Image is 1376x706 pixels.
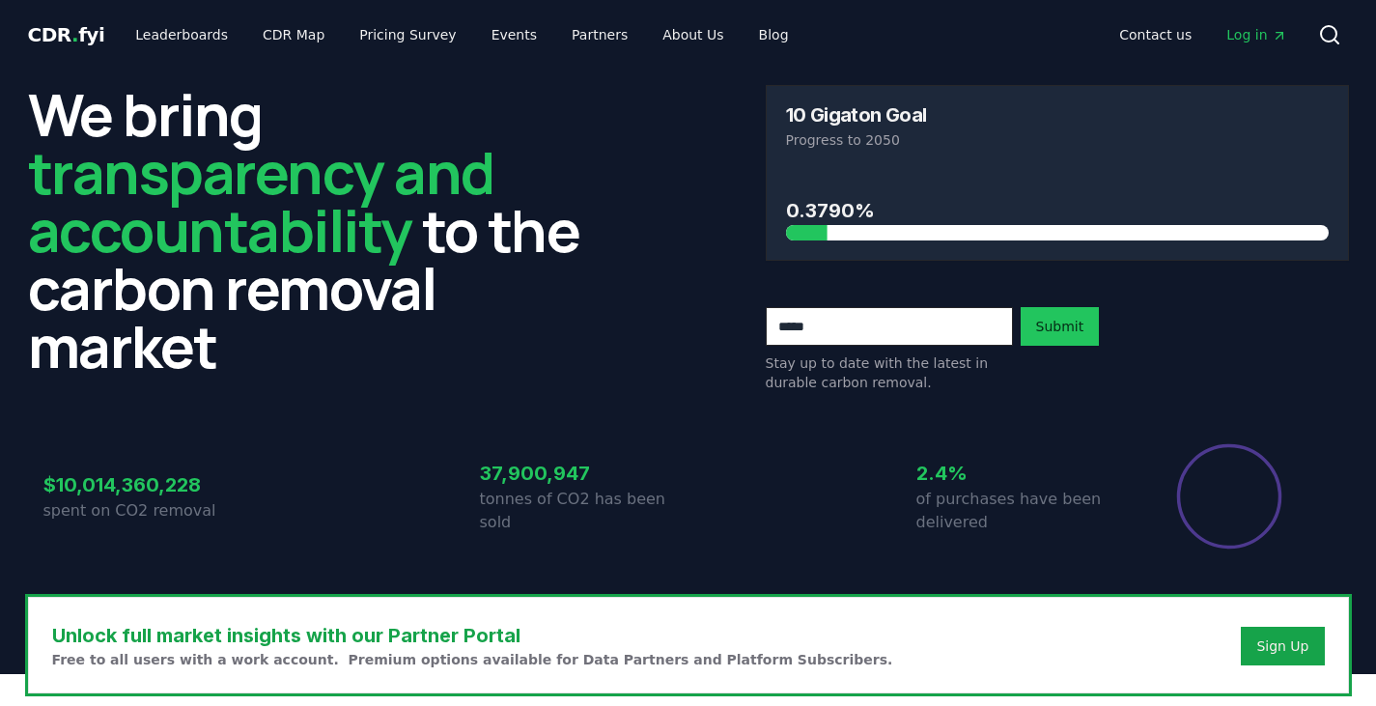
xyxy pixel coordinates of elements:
h3: 2.4% [916,459,1125,488]
h2: We bring to the carbon removal market [28,85,611,375]
span: Log in [1226,25,1286,44]
nav: Main [120,17,803,52]
span: . [71,23,78,46]
p: Progress to 2050 [786,130,1329,150]
p: Stay up to date with the latest in durable carbon removal. [766,353,1013,392]
button: Sign Up [1241,627,1324,665]
a: CDR Map [247,17,340,52]
span: CDR fyi [28,23,105,46]
p: tonnes of CO2 has been sold [480,488,688,534]
a: Partners [556,17,643,52]
a: Contact us [1104,17,1207,52]
span: transparency and accountability [28,132,494,269]
h3: 37,900,947 [480,459,688,488]
h3: Unlock full market insights with our Partner Portal [52,621,893,650]
p: of purchases have been delivered [916,488,1125,534]
a: Pricing Survey [344,17,471,52]
a: Sign Up [1256,636,1308,656]
a: Blog [744,17,804,52]
p: spent on CO2 removal [43,499,252,522]
nav: Main [1104,17,1302,52]
h3: $10,014,360,228 [43,470,252,499]
a: Log in [1211,17,1302,52]
h3: 10 Gigaton Goal [786,105,927,125]
a: Leaderboards [120,17,243,52]
div: Percentage of sales delivered [1175,442,1283,551]
p: Free to all users with a work account. Premium options available for Data Partners and Platform S... [52,650,893,669]
button: Submit [1021,307,1100,346]
a: About Us [647,17,739,52]
a: Events [476,17,552,52]
a: CDR.fyi [28,21,105,48]
h3: 0.3790% [786,196,1329,225]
